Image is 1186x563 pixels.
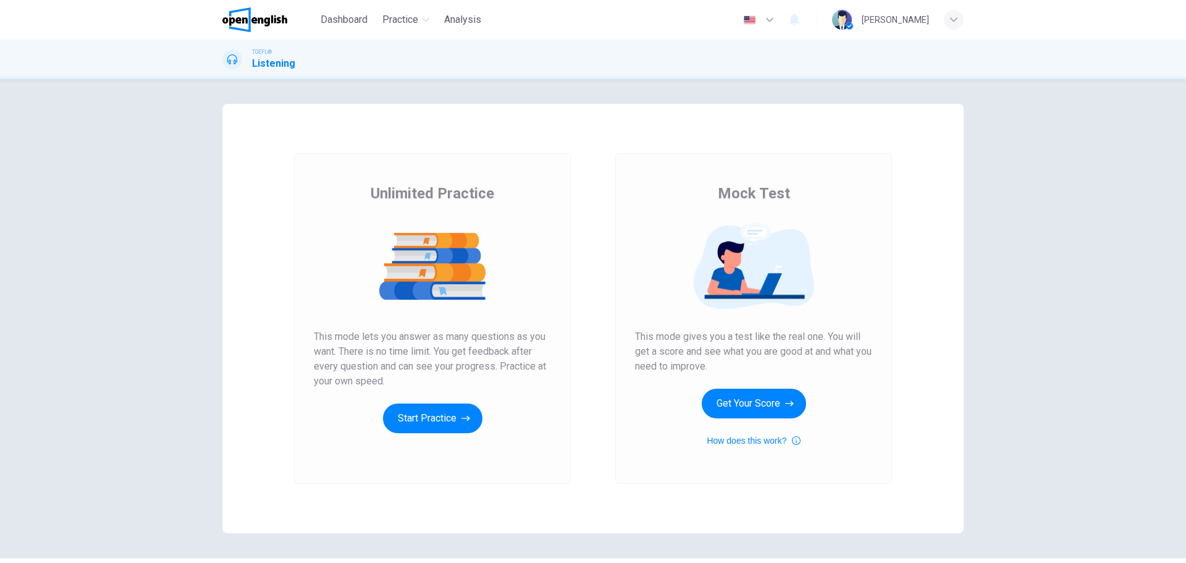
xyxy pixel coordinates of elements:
h1: Listening [252,56,295,71]
button: Analysis [439,9,486,31]
span: Analysis [444,12,481,27]
span: Mock Test [718,184,790,203]
div: [PERSON_NAME] [862,12,929,27]
img: OpenEnglish logo [222,7,287,32]
button: Get Your Score [702,389,806,418]
span: Unlimited Practice [371,184,494,203]
img: en [742,15,757,25]
button: How does this work? [707,433,800,448]
button: Practice [377,9,434,31]
span: Practice [382,12,418,27]
span: This mode gives you a test like the real one. You will get a score and see what you are good at a... [635,329,872,374]
span: Dashboard [321,12,368,27]
span: TOEFL® [252,48,272,56]
span: This mode lets you answer as many questions as you want. There is no time limit. You get feedback... [314,329,551,389]
a: OpenEnglish logo [222,7,316,32]
button: Start Practice [383,404,482,433]
img: Profile picture [832,10,852,30]
button: Dashboard [316,9,372,31]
